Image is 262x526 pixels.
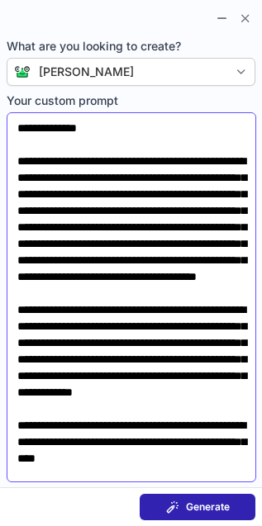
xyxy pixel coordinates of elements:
div: [PERSON_NAME] [39,64,134,80]
button: Generate [140,494,255,520]
span: What are you looking to create? [7,38,255,54]
textarea: Your custom prompt [7,112,256,482]
span: Generate [186,500,230,514]
span: Your custom prompt [7,92,256,109]
img: Connie from ContactOut [7,65,31,78]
